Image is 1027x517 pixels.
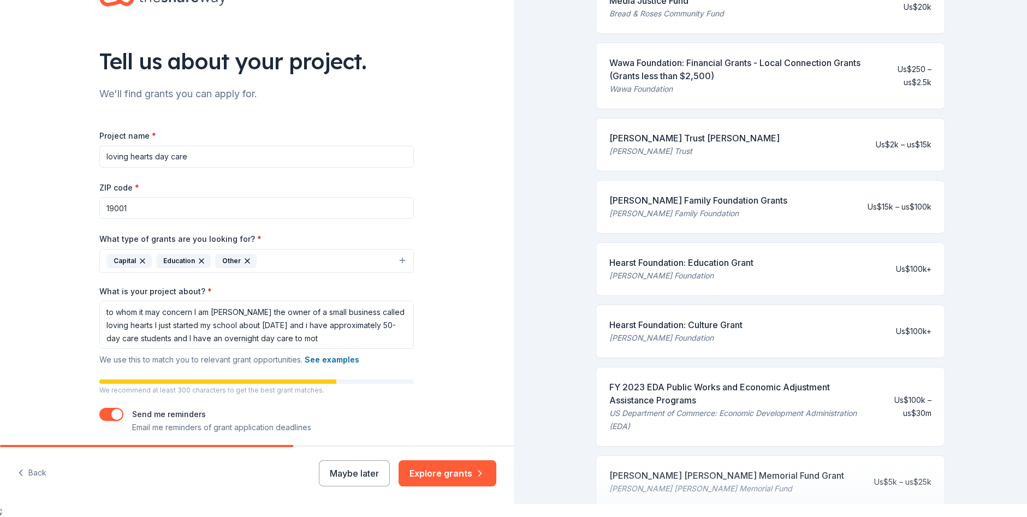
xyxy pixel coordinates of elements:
[868,200,931,213] div: Us$15k – us$100k
[399,460,496,486] button: Explore grants
[884,63,931,89] div: Us$250 – us$2.5k
[609,56,875,82] div: Wawa Foundation: Financial Grants - Local Connection Grants (Grants less than $2,500)
[609,145,780,158] div: [PERSON_NAME] Trust
[876,138,931,151] div: Us$2k – us$15k
[319,460,390,486] button: Maybe later
[99,130,156,141] label: Project name
[609,331,743,344] div: [PERSON_NAME] Foundation
[17,462,46,485] button: Back
[99,46,414,76] div: Tell us about your project.
[609,194,787,207] div: [PERSON_NAME] Family Foundation Grants
[896,263,931,276] div: Us$100k+
[609,256,753,269] div: Hearst Foundation: Education Grant
[896,325,931,338] div: Us$100k+
[99,146,414,168] input: After school program
[215,254,257,268] div: Other
[609,7,724,20] div: Bread & Roses Community Fund
[132,409,206,419] label: Send me reminders
[305,353,359,366] button: See examples
[99,355,359,364] span: We use this to match you to relevant grant opportunities.
[99,386,414,395] p: We recommend at least 300 characters to get the best grant matches.
[99,234,262,245] label: What type of grants are you looking for?
[904,1,931,14] div: Us$20k
[609,407,866,433] div: US Department of Commerce: Economic Development Administration (EDA)
[156,254,211,268] div: Education
[609,269,753,282] div: [PERSON_NAME] Foundation
[99,182,139,193] label: ZIP code
[609,82,875,96] div: Wawa Foundation
[99,249,414,273] button: CapitalEducationOther
[99,301,414,349] textarea: to whom it may concern I am [PERSON_NAME] the owner of a small business called loving hearts I ju...
[99,197,414,219] input: 12345 (U.S. only)
[609,381,866,407] div: FY 2023 EDA Public Works and Economic Adjustment Assistance Programs
[106,254,152,268] div: Capital
[132,421,311,434] p: Email me reminders of grant application deadlines
[99,85,414,103] div: We'll find grants you can apply for.
[609,318,743,331] div: Hearst Foundation: Culture Grant
[99,286,212,297] label: What is your project about?
[875,394,931,420] div: Us$100k – us$30m
[609,207,787,220] div: [PERSON_NAME] Family Foundation
[609,132,780,145] div: [PERSON_NAME] Trust [PERSON_NAME]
